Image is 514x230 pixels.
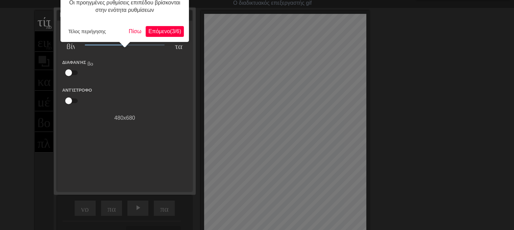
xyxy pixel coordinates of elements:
[175,28,176,34] font: /
[81,204,154,212] font: γρήγορη_επαναφορά
[134,204,142,212] font: play_arrow
[107,204,199,212] font: παράλειψη_προηγούμενου
[170,28,172,34] font: (
[172,28,175,34] font: 3
[146,26,184,37] button: Επόμενος
[148,28,170,34] font: Επόμενο
[38,14,69,26] font: τίτλος
[179,28,181,34] font: )
[176,28,179,34] font: 6
[114,115,123,121] font: 480
[66,26,108,37] button: Τέλος περιήγησης
[129,28,141,34] font: Πίσω
[126,26,144,37] button: Πίσω
[123,115,126,121] font: x
[46,23,92,29] font: προσθήκη_κύκλου
[160,204,235,212] font: παράλειψη_επόμενου
[68,29,106,34] font: Τέλος περιήγησης
[60,11,98,18] font: Ρυθμίσεις GIF
[88,60,106,66] font: βοήθεια
[62,60,86,65] font: Διαφανής
[62,88,92,93] font: Αντίστροφο
[126,115,135,121] font: 680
